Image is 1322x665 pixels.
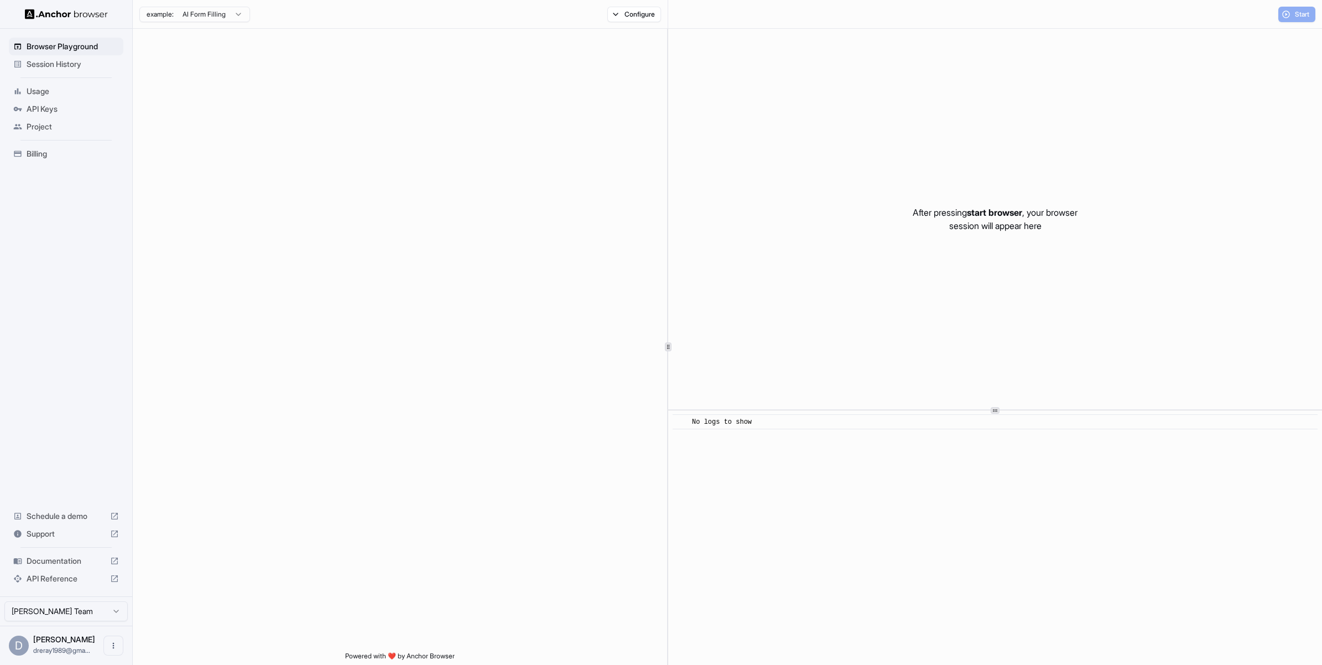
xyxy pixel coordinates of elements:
[9,100,123,118] div: API Keys
[27,59,119,70] span: Session History
[9,570,123,588] div: API Reference
[33,635,95,644] span: Dre Ray
[27,121,119,132] span: Project
[678,417,684,428] span: ​
[607,7,661,22] button: Configure
[27,148,119,159] span: Billing
[345,652,455,665] span: Powered with ❤️ by Anchor Browser
[9,82,123,100] div: Usage
[147,10,174,19] span: example:
[9,507,123,525] div: Schedule a demo
[692,418,752,426] span: No logs to show
[9,552,123,570] div: Documentation
[9,145,123,163] div: Billing
[27,555,106,567] span: Documentation
[27,511,106,522] span: Schedule a demo
[967,207,1022,218] span: start browser
[9,118,123,136] div: Project
[9,55,123,73] div: Session History
[25,9,108,19] img: Anchor Logo
[9,525,123,543] div: Support
[27,528,106,539] span: Support
[33,646,90,654] span: dreray1989@gmail.com
[9,38,123,55] div: Browser Playground
[27,573,106,584] span: API Reference
[9,636,29,656] div: D
[27,41,119,52] span: Browser Playground
[27,86,119,97] span: Usage
[103,636,123,656] button: Open menu
[913,206,1078,232] p: After pressing , your browser session will appear here
[27,103,119,115] span: API Keys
